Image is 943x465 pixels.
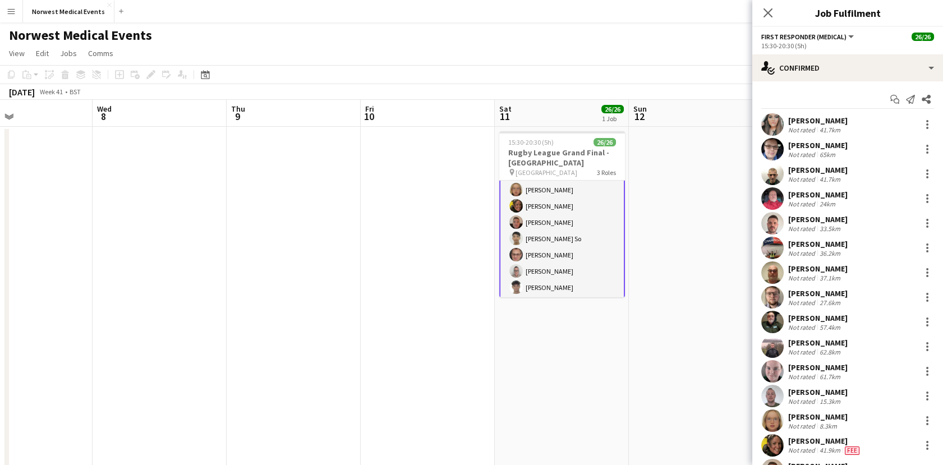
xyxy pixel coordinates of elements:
span: 3 Roles [597,168,616,177]
span: Jobs [60,48,77,58]
div: Not rated [788,274,817,282]
div: [PERSON_NAME] [788,387,848,397]
span: [GEOGRAPHIC_DATA] [516,168,577,177]
div: [PERSON_NAME] [788,362,848,372]
div: Not rated [788,422,817,430]
div: 57.4km [817,323,843,332]
div: Not rated [788,150,817,159]
span: 15:30-20:30 (5h) [508,138,554,146]
span: 8 [95,110,112,123]
div: [PERSON_NAME] [788,436,862,446]
div: 15:30-20:30 (5h) [761,42,934,50]
div: [PERSON_NAME] [788,140,848,150]
div: Not rated [788,224,817,233]
span: Sun [633,104,647,114]
div: 8.3km [817,422,839,430]
span: Edit [36,48,49,58]
div: Not rated [788,175,817,183]
span: First Responder (Medical) [761,33,847,41]
span: Comms [88,48,113,58]
div: 62.8km [817,348,843,356]
div: [PERSON_NAME] [788,313,848,323]
a: Comms [84,46,118,61]
div: Crew has different fees then in role [843,446,862,455]
div: Not rated [788,397,817,406]
span: Fri [365,104,374,114]
div: 41.7km [817,126,843,134]
h1: Norwest Medical Events [9,27,152,44]
div: 61.7km [817,372,843,381]
div: [PERSON_NAME] [788,116,848,126]
h3: Rugby League Grand Final - [GEOGRAPHIC_DATA] [499,148,625,168]
div: [PERSON_NAME] [788,190,848,200]
span: Week 41 [37,88,65,96]
span: 12 [632,110,647,123]
div: [PERSON_NAME] [788,338,848,348]
span: 26/26 [912,33,934,41]
div: 15.3km [817,397,843,406]
div: 33.5km [817,224,843,233]
div: 37.1km [817,274,843,282]
div: 65km [817,150,838,159]
div: Not rated [788,323,817,332]
div: [PERSON_NAME] [788,412,848,422]
div: 27.6km [817,298,843,307]
div: 41.9km [817,446,843,455]
span: 11 [498,110,512,123]
span: 26/26 [594,138,616,146]
div: [PERSON_NAME] [788,214,848,224]
app-job-card: 15:30-20:30 (5h)26/26Rugby League Grand Final - [GEOGRAPHIC_DATA] [GEOGRAPHIC_DATA]3 Roles[PERSON... [499,131,625,297]
h3: Job Fulfilment [752,6,943,20]
a: Jobs [56,46,81,61]
div: [PERSON_NAME] [788,288,848,298]
div: BST [70,88,81,96]
div: 1 Job [602,114,623,123]
div: 41.7km [817,175,843,183]
div: Not rated [788,249,817,257]
span: Thu [231,104,245,114]
span: Fee [845,446,859,455]
div: Not rated [788,126,817,134]
div: Not rated [788,446,817,455]
button: Norwest Medical Events [23,1,114,22]
div: 36.2km [817,249,843,257]
span: 10 [364,110,374,123]
span: Wed [97,104,112,114]
span: 9 [229,110,245,123]
button: First Responder (Medical) [761,33,855,41]
div: Not rated [788,372,817,381]
div: [PERSON_NAME] [788,165,848,175]
span: View [9,48,25,58]
a: Edit [31,46,53,61]
div: Not rated [788,348,817,356]
div: [PERSON_NAME] [788,239,848,249]
div: Not rated [788,298,817,307]
span: 26/26 [601,105,624,113]
div: Confirmed [752,54,943,81]
span: Sat [499,104,512,114]
div: [PERSON_NAME] [788,264,848,274]
div: [DATE] [9,86,35,98]
a: View [4,46,29,61]
div: 24km [817,200,838,208]
div: Not rated [788,200,817,208]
